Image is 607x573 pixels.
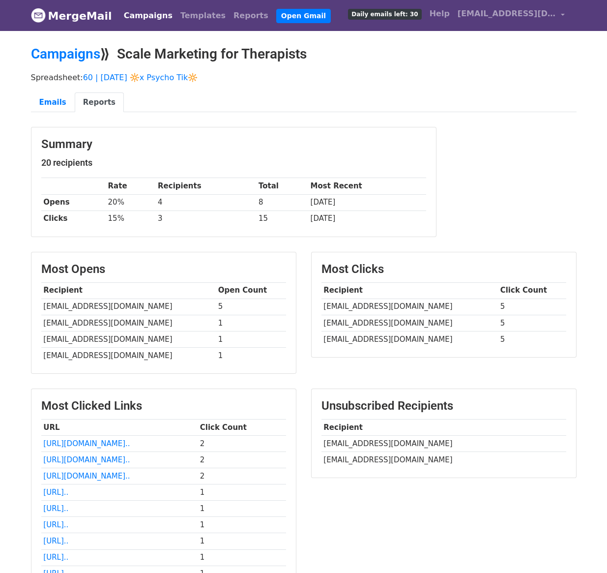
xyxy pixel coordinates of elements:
h3: Most Clicked Links [41,399,286,413]
img: MergeMail logo [31,8,46,23]
td: 5 [498,299,566,315]
td: 15 [256,211,308,227]
td: [EMAIL_ADDRESS][DOMAIN_NAME] [321,315,498,331]
td: 20% [106,194,156,211]
td: 1 [216,315,286,331]
td: 1 [216,347,286,363]
span: [EMAIL_ADDRESS][DOMAIN_NAME] [458,8,556,20]
th: Most Recent [308,178,426,194]
a: [URL][DOMAIN_NAME].. [43,455,130,464]
td: 2 [198,468,286,484]
iframe: Chat Widget [558,526,607,573]
td: 2 [198,435,286,452]
th: Rate [106,178,156,194]
p: Spreadsheet: [31,72,577,83]
th: Click Count [498,282,566,299]
td: 1 [216,331,286,347]
td: 2 [198,452,286,468]
a: Emails [31,92,75,113]
td: 5 [216,299,286,315]
th: Click Count [198,419,286,435]
a: Help [426,4,454,24]
a: [URL].. [43,553,68,562]
a: Reports [75,92,124,113]
td: 1 [198,549,286,566]
h3: Most Clicks [321,262,566,276]
a: Campaigns [120,6,176,26]
a: MergeMail [31,5,112,26]
td: 3 [155,211,256,227]
td: 5 [498,331,566,347]
td: 4 [155,194,256,211]
td: 1 [198,517,286,533]
a: Reports [230,6,272,26]
th: Open Count [216,282,286,299]
th: Total [256,178,308,194]
td: [EMAIL_ADDRESS][DOMAIN_NAME] [321,452,566,468]
td: [EMAIL_ADDRESS][DOMAIN_NAME] [41,331,216,347]
a: Daily emails left: 30 [344,4,425,24]
h3: Summary [41,137,426,151]
td: [DATE] [308,211,426,227]
td: 1 [198,533,286,549]
th: Recipient [321,419,566,435]
th: Recipients [155,178,256,194]
h5: 20 recipients [41,157,426,168]
a: [URL][DOMAIN_NAME].. [43,472,130,481]
a: 60 | [DATE] 🔆x Psycho Tik🔆 [83,73,198,82]
a: [URL].. [43,488,68,497]
a: [URL].. [43,537,68,545]
td: [DATE] [308,194,426,211]
h3: Most Opens [41,262,286,276]
td: 1 [198,484,286,501]
td: [EMAIL_ADDRESS][DOMAIN_NAME] [41,347,216,363]
a: [URL].. [43,520,68,529]
a: Open Gmail [276,9,331,23]
th: Recipient [321,282,498,299]
a: Templates [176,6,230,26]
a: [URL][DOMAIN_NAME].. [43,439,130,448]
a: [EMAIL_ADDRESS][DOMAIN_NAME] [454,4,569,27]
a: Campaigns [31,46,100,62]
td: [EMAIL_ADDRESS][DOMAIN_NAME] [321,435,566,452]
td: [EMAIL_ADDRESS][DOMAIN_NAME] [321,299,498,315]
h2: ⟫ Scale Marketing for Therapists [31,46,577,62]
td: [EMAIL_ADDRESS][DOMAIN_NAME] [321,331,498,347]
h3: Unsubscribed Recipients [321,399,566,413]
td: 1 [198,501,286,517]
td: 5 [498,315,566,331]
td: [EMAIL_ADDRESS][DOMAIN_NAME] [41,299,216,315]
th: Recipient [41,282,216,299]
th: Opens [41,194,106,211]
span: Daily emails left: 30 [348,9,421,20]
th: Clicks [41,211,106,227]
td: 8 [256,194,308,211]
td: [EMAIL_ADDRESS][DOMAIN_NAME] [41,315,216,331]
a: [URL].. [43,504,68,513]
th: URL [41,419,198,435]
td: 15% [106,211,156,227]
